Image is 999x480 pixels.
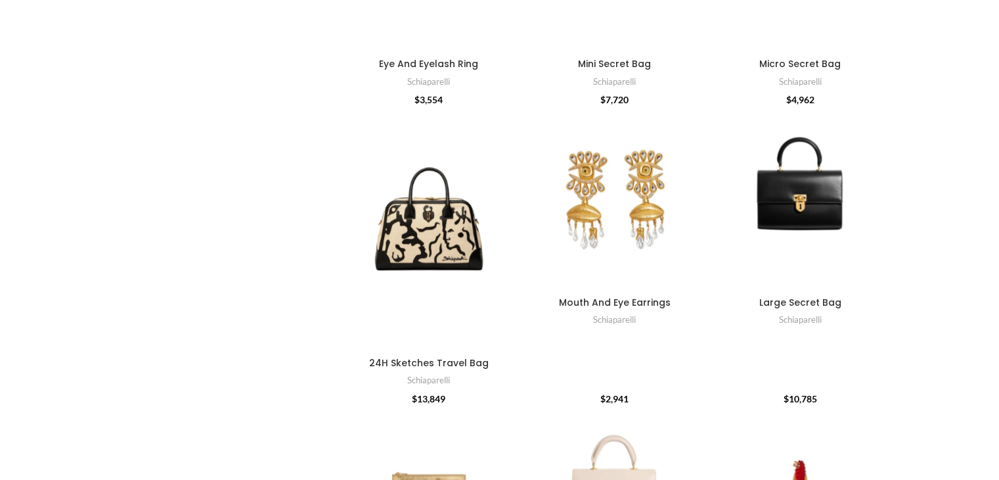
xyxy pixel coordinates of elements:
[407,76,450,88] a: Schiaparelli
[414,94,420,105] span: $
[600,393,629,404] bdi: 2,941
[369,356,489,370] a: 24H Sketches Travel Bag
[558,296,670,309] a: Mouth And Eye Earrings
[523,108,705,291] a: Mouth And Eye Earrings
[379,57,478,70] a: Eye And Eyelash Ring
[786,94,791,105] span: $
[779,76,822,88] a: Schiaparelli
[412,393,445,404] bdi: 13,849
[412,393,417,404] span: $
[759,57,841,70] a: Micro Secret Bag
[338,108,520,351] a: 24H Sketches Travel Bag
[407,374,450,387] a: Schiaparelli
[784,393,789,404] span: $
[600,393,606,404] span: $
[414,94,443,105] bdi: 3,554
[593,314,636,326] a: Schiaparelli
[779,314,822,326] a: Schiaparelli
[600,94,606,105] span: $
[578,57,651,70] a: Mini Secret Bag
[709,108,891,291] a: Large Secret Bag
[600,94,629,105] bdi: 7,720
[759,296,841,309] a: Large Secret Bag
[593,76,636,88] a: Schiaparelli
[784,393,817,404] bdi: 10,785
[786,94,814,105] bdi: 4,962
